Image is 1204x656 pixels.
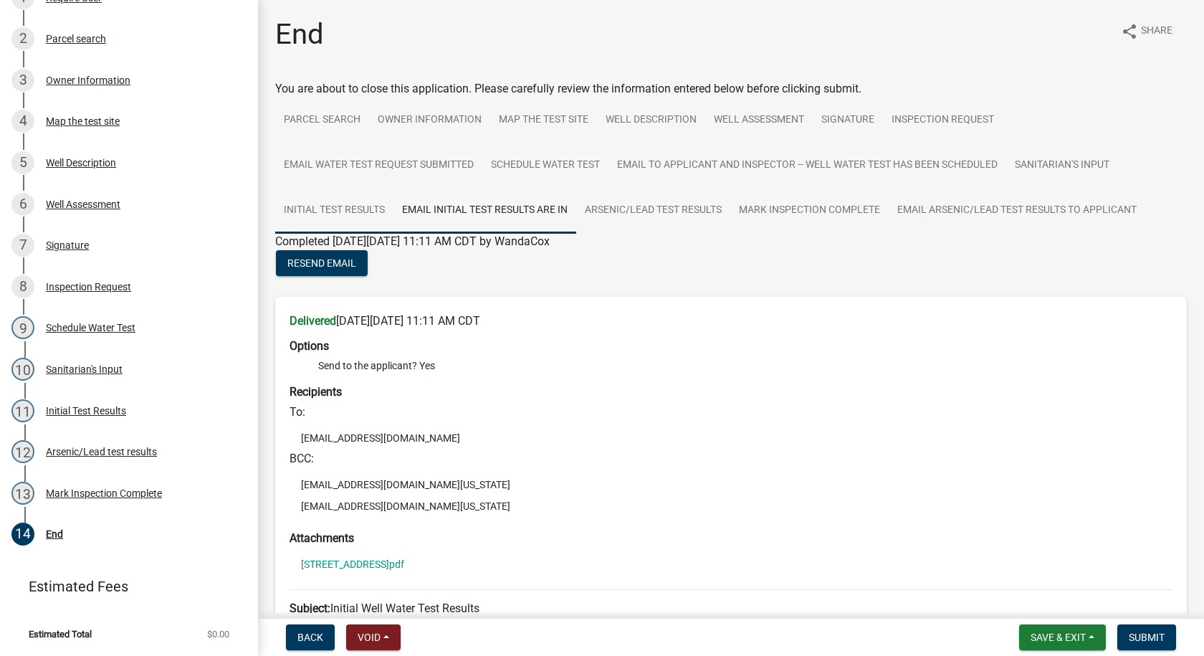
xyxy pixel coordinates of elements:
div: 5 [11,151,34,174]
button: shareShare [1109,17,1184,45]
button: Resend Email [276,250,368,276]
a: Parcel search [275,98,369,143]
div: 13 [11,482,34,505]
a: Well Description [597,98,705,143]
span: Completed [DATE][DATE] 11:11 AM CDT by WandaCox [275,234,550,248]
div: 4 [11,110,34,133]
a: Schedule Water Test [482,143,608,189]
a: Sanitarian's Input [1006,143,1118,189]
i: share [1121,23,1138,40]
a: Email to applicant and inspector -- well water test has been scheduled [608,143,1006,189]
li: [EMAIL_ADDRESS][DOMAIN_NAME] [290,427,1172,449]
a: Inspection Request [883,98,1003,143]
strong: Options [290,339,329,353]
div: End [46,529,63,539]
div: 7 [11,234,34,257]
span: Back [297,632,323,643]
div: Sanitarian's Input [46,364,123,374]
a: Email initial test results are in [393,188,576,234]
span: Save & Exit [1031,632,1086,643]
div: Schedule Water Test [46,323,135,333]
div: 9 [11,316,34,339]
button: Void [346,624,401,650]
div: Well Assessment [46,199,120,209]
li: [EMAIL_ADDRESS][DOMAIN_NAME][US_STATE] [290,474,1172,495]
span: Resend Email [287,257,356,269]
div: Signature [46,240,89,250]
h6: BCC: [290,452,1172,465]
li: Send to the applicant? Yes [318,358,1172,374]
div: Owner Information [46,75,130,85]
h6: Initial Well Water Test Results [290,602,1172,615]
a: Mark Inspection Complete [730,188,889,234]
span: Void [358,632,381,643]
h6: [DATE][DATE] 11:11 AM CDT [290,314,1172,328]
div: Mark Inspection Complete [46,488,162,498]
a: Map the test site [490,98,597,143]
strong: Attachments [290,531,354,545]
div: Inspection Request [46,282,131,292]
span: Submit [1129,632,1165,643]
div: 8 [11,275,34,298]
div: 11 [11,399,34,422]
button: Back [286,624,335,650]
div: 2 [11,27,34,50]
div: Map the test site [46,116,120,126]
div: 10 [11,358,34,381]
div: Initial Test Results [46,406,126,416]
button: Save & Exit [1019,624,1106,650]
span: Estimated Total [29,629,92,639]
span: Share [1141,23,1172,40]
div: 3 [11,69,34,92]
div: Parcel search [46,34,106,44]
button: Submit [1117,624,1176,650]
a: Signature [813,98,883,143]
a: Owner Information [369,98,490,143]
div: Well Description [46,158,116,168]
a: Estimated Fees [11,572,235,601]
div: Arsenic/Lead test results [46,447,157,457]
a: [STREET_ADDRESS]pdf [301,559,404,569]
strong: Delivered [290,314,336,328]
h6: To: [290,405,1172,419]
div: 14 [11,523,34,546]
a: Well Assessment [705,98,813,143]
a: Arsenic/Lead test results [576,188,730,234]
a: Initial Test Results [275,188,393,234]
h1: End [275,17,324,52]
div: 12 [11,440,34,463]
span: $0.00 [207,629,229,639]
div: 6 [11,193,34,216]
strong: Subject: [290,602,330,615]
a: Email Water Test Request submitted [275,143,482,189]
strong: Recipients [290,385,342,399]
a: Email arsenic/lead test results to applicant [889,188,1145,234]
li: [EMAIL_ADDRESS][DOMAIN_NAME][US_STATE] [290,495,1172,517]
